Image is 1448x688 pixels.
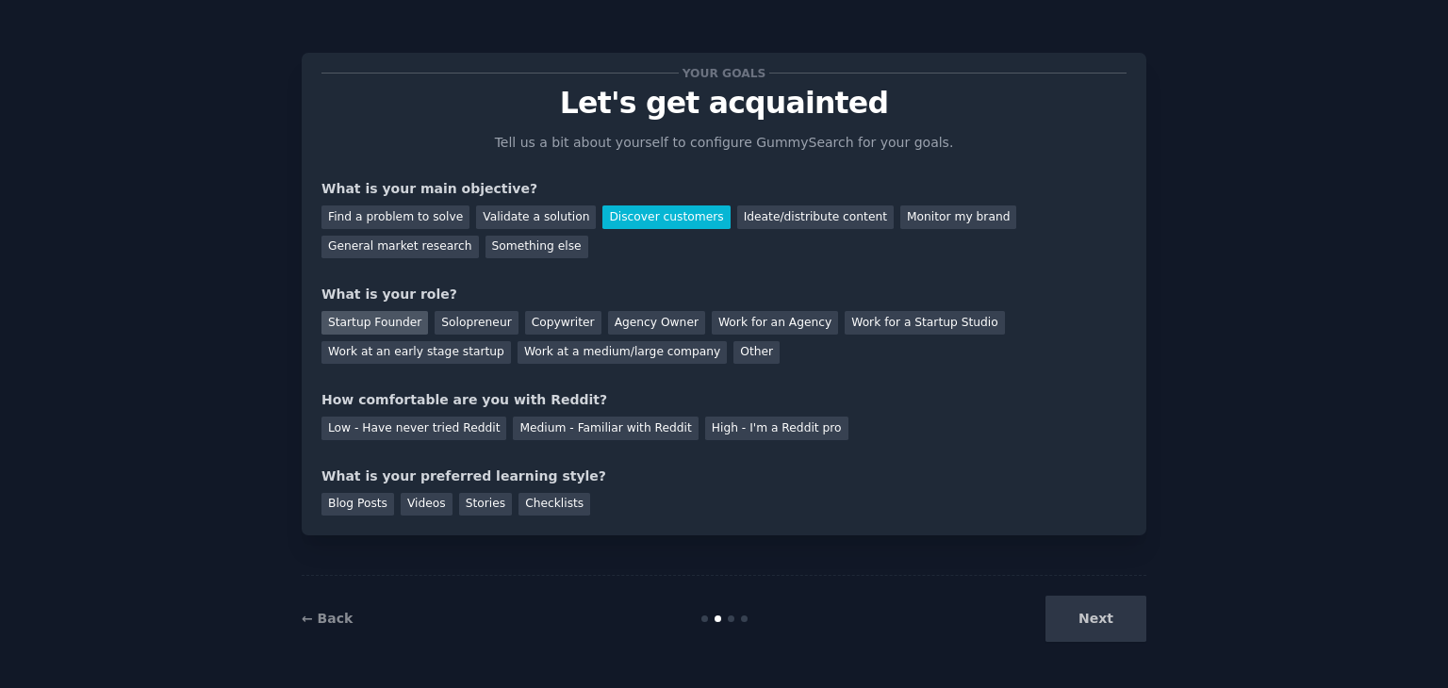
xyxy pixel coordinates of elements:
[518,341,727,365] div: Work at a medium/large company
[602,205,730,229] div: Discover customers
[321,205,469,229] div: Find a problem to solve
[608,311,705,335] div: Agency Owner
[737,205,894,229] div: Ideate/distribute content
[321,311,428,335] div: Startup Founder
[321,341,511,365] div: Work at an early stage startup
[435,311,518,335] div: Solopreneur
[679,63,769,83] span: Your goals
[302,611,353,626] a: ← Back
[900,205,1016,229] div: Monitor my brand
[705,417,848,440] div: High - I'm a Reddit pro
[525,311,601,335] div: Copywriter
[518,493,590,516] div: Checklists
[321,236,479,259] div: General market research
[476,205,596,229] div: Validate a solution
[712,311,838,335] div: Work for an Agency
[321,417,506,440] div: Low - Have never tried Reddit
[321,390,1127,410] div: How comfortable are you with Reddit?
[845,311,1004,335] div: Work for a Startup Studio
[321,467,1127,486] div: What is your preferred learning style?
[321,87,1127,120] p: Let's get acquainted
[321,179,1127,199] div: What is your main objective?
[733,341,780,365] div: Other
[401,493,452,516] div: Videos
[321,285,1127,304] div: What is your role?
[321,493,394,516] div: Blog Posts
[485,236,588,259] div: Something else
[486,133,962,153] p: Tell us a bit about yourself to configure GummySearch for your goals.
[459,493,512,516] div: Stories
[513,417,698,440] div: Medium - Familiar with Reddit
